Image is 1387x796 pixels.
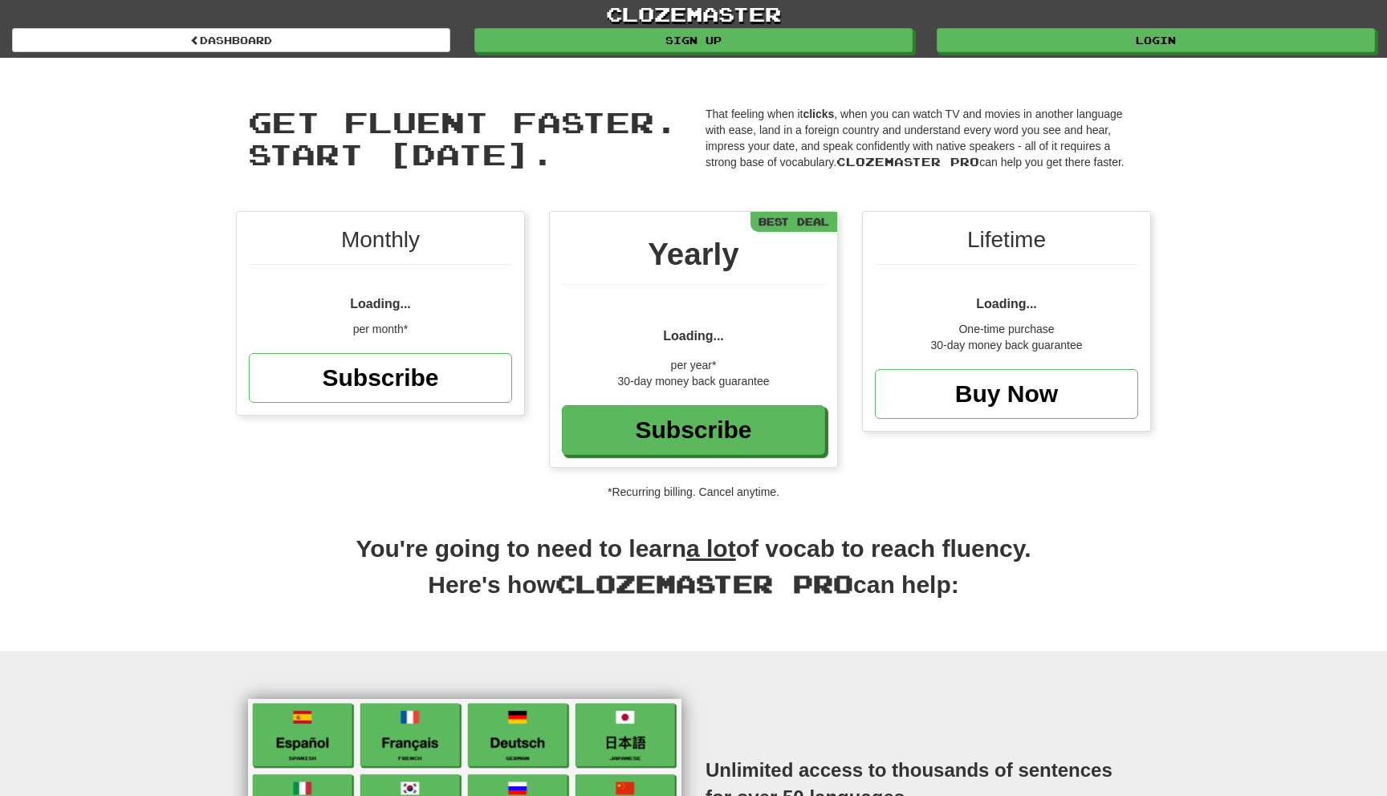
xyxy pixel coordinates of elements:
a: Buy Now [875,369,1138,419]
a: Sign up [474,28,913,52]
div: One-time purchase [875,321,1138,337]
span: Loading... [976,297,1037,311]
div: Lifetime [875,224,1138,265]
strong: clicks [803,108,834,120]
a: Dashboard [12,28,450,52]
a: Login [937,28,1375,52]
div: 30-day money back guarantee [875,337,1138,353]
span: Clozemaster Pro [836,155,979,169]
div: Monthly [249,224,512,265]
span: Get fluent faster. Start [DATE]. [248,104,678,171]
div: Yearly [562,232,825,285]
span: Loading... [350,297,411,311]
div: per month* [249,321,512,337]
div: Best Deal [750,212,837,232]
span: Clozemaster Pro [555,569,853,598]
a: Subscribe [249,353,512,403]
div: per year* [562,357,825,373]
span: Loading... [663,329,724,343]
div: 30-day money back guarantee [562,373,825,389]
p: That feeling when it , when you can watch TV and movies in another language with ease, land in a ... [706,106,1139,170]
u: a lot [686,535,736,562]
h2: You're going to need to learn of vocab to reach fluency. Here's how can help: [236,532,1151,619]
a: Subscribe [562,405,825,455]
